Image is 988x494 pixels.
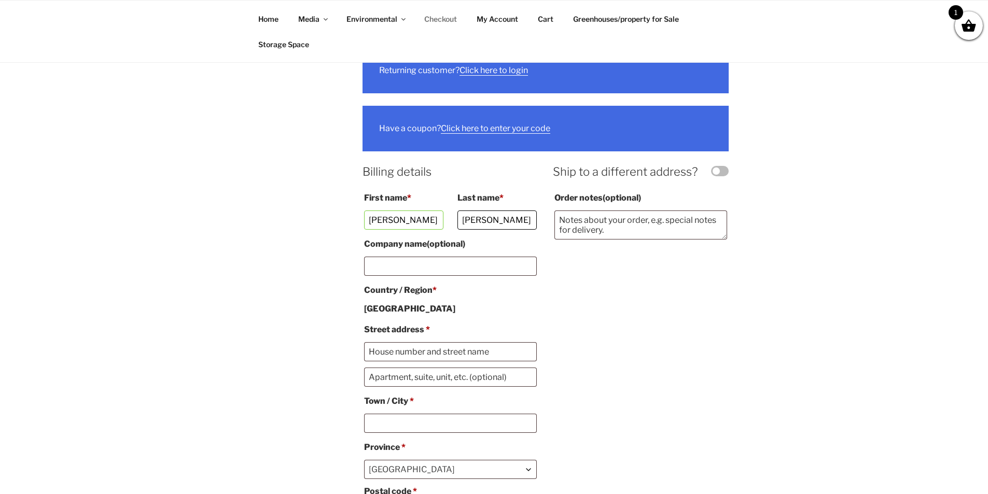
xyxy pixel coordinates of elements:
span: Ship to a different address? [553,164,728,180]
h3: Billing details [363,164,538,180]
nav: Top Menu [249,6,739,57]
div: Have a coupon? [363,106,728,151]
label: Country / Region [364,282,536,299]
label: First name [364,190,443,206]
a: Home [249,6,288,32]
label: Town / City [364,393,536,410]
a: Media [289,6,336,32]
a: Greenhouses/property for Sale [564,6,688,32]
span: 1 [949,5,963,20]
a: Environmental [338,6,414,32]
a: Enter your coupon code [441,123,550,133]
input: House number and street name [364,342,536,361]
label: Company name [364,236,536,252]
span: Province [364,460,536,479]
label: Street address [364,321,536,338]
label: Last name [457,190,537,206]
span: (optional) [427,239,465,249]
div: Returning customer? [363,48,728,93]
input: Apartment, suite, unit, etc. (optional) [364,368,536,387]
a: Checkout [415,6,466,32]
strong: [GEOGRAPHIC_DATA] [364,304,455,314]
span: Ontario [365,460,536,478]
a: My Account [468,6,527,32]
a: Cart [529,6,563,32]
label: Order notes [554,190,727,206]
label: Province [364,439,536,456]
a: Storage Space [249,32,318,57]
a: Click here to login [460,65,528,75]
span: (optional) [603,193,641,203]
